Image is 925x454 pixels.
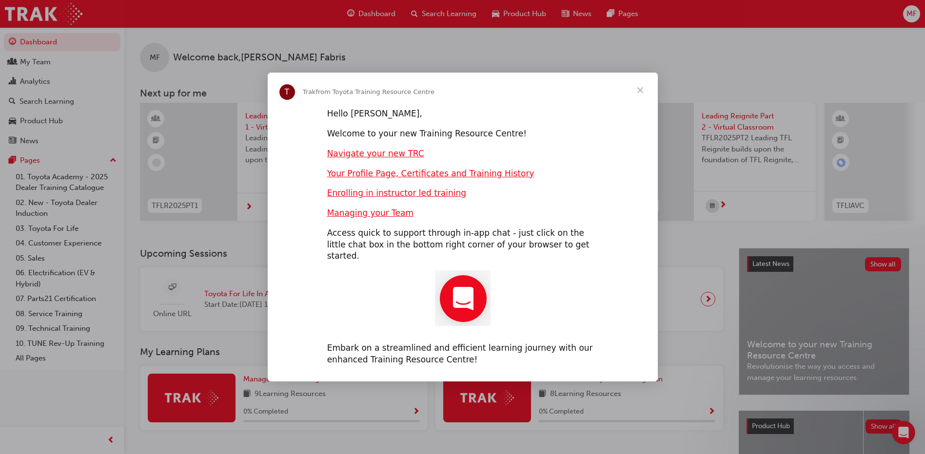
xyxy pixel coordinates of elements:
[279,84,295,100] div: Profile image for Trak
[303,88,316,95] span: Trak
[327,169,534,178] a: Your Profile Page, Certificates and Training History
[327,188,466,198] a: Enrolling in instructor led training
[327,128,598,140] div: Welcome to your new Training Resource Centre!
[623,73,658,108] span: Close
[327,342,598,366] div: Embark on a streamlined and efficient learning journey with our enhanced Training Resource Centre!
[315,88,434,95] span: from Toyota Training Resource Centre
[327,208,413,218] a: Managing your Team
[327,227,598,262] div: Access quick to support through in-app chat - just click on the little chat box in the bottom rig...
[327,108,598,120] div: Hello [PERSON_NAME],
[327,149,424,158] a: Navigate your new TRC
